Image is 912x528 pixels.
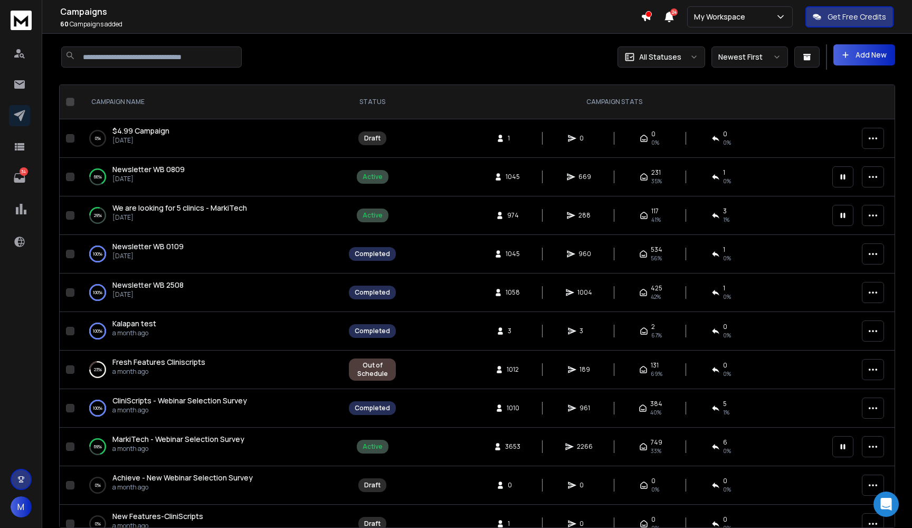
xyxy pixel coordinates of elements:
[112,164,185,174] span: Newsletter WB 0809
[651,331,662,340] span: 67 %
[112,318,156,328] span: Kalapan test
[112,241,184,252] a: Newsletter WB 0109
[112,280,184,290] a: Newsletter WB 2508
[723,246,725,254] span: 1
[79,274,343,312] td: 100%Newsletter WB 2508[DATE]
[650,408,661,417] span: 40 %
[651,438,662,447] span: 749
[355,250,390,258] div: Completed
[364,134,381,143] div: Draft
[508,134,518,143] span: 1
[651,515,655,524] span: 0
[670,8,678,16] span: 24
[579,327,590,335] span: 3
[506,288,520,297] span: 1058
[723,438,727,447] span: 6
[79,312,343,351] td: 100%Kalapan testa month ago
[355,288,390,297] div: Completed
[507,404,519,412] span: 1010
[112,241,184,251] span: Newsletter WB 0109
[723,323,727,331] span: 0
[112,483,253,492] p: a month ago
[833,44,895,65] button: Add New
[402,85,826,119] th: CAMPAIGN STATS
[11,11,32,30] img: logo
[650,400,662,408] span: 384
[112,329,156,337] p: a month ago
[651,254,662,262] span: 56 %
[112,126,169,136] a: $4.99 Campaign
[112,357,205,367] span: Fresh Features Cliniscripts
[93,287,102,298] p: 100 %
[112,395,247,406] a: CliniScripts - Webinar Selection Survey
[364,481,381,489] div: Draft
[651,370,662,378] span: 69 %
[723,485,731,494] span: 0%
[95,133,101,144] p: 0 %
[112,434,244,445] a: MarkiTech - Webinar Selection Survey
[112,473,253,483] span: Achieve - New Webinar Selection Survey
[651,177,662,185] span: 35 %
[20,167,28,176] p: 34
[355,404,390,412] div: Completed
[506,173,520,181] span: 1045
[579,404,590,412] span: 961
[112,203,247,213] a: We are looking for 5 clinics - MarkiTech
[112,213,247,222] p: [DATE]
[508,520,518,528] span: 1
[343,85,402,119] th: STATUS
[11,496,32,517] button: M
[651,138,659,147] span: 0%
[60,20,641,29] p: Campaigns added
[112,511,203,521] span: New Features-CliniScripts
[79,389,343,428] td: 100%CliniScripts - Webinar Selection Surveya month ago
[651,447,661,455] span: 33 %
[505,442,520,451] span: 3653
[651,168,661,177] span: 231
[112,406,247,414] p: a month ago
[506,250,520,258] span: 1045
[79,85,343,119] th: CAMPAIGN NAME
[639,52,681,62] p: All Statuses
[364,520,381,528] div: Draft
[579,134,590,143] span: 0
[355,361,390,378] div: Out of Schedule
[112,473,253,483] a: Achieve - New Webinar Selection Survey
[723,284,725,293] span: 1
[355,327,390,335] div: Completed
[94,364,102,375] p: 23 %
[828,12,886,22] p: Get Free Credits
[651,246,662,254] span: 534
[578,173,591,181] span: 669
[805,6,894,27] button: Get Free Credits
[873,492,899,517] div: Open Intercom Messenger
[93,326,102,336] p: 100 %
[94,172,102,182] p: 66 %
[723,515,727,524] span: 0
[578,211,591,220] span: 288
[711,46,788,68] button: Newest First
[577,288,592,297] span: 1004
[112,395,247,406] span: CliniScripts - Webinar Selection Survey
[723,177,731,185] span: 0 %
[579,520,590,528] span: 0
[651,323,655,331] span: 2
[79,119,343,158] td: 0%$4.99 Campaign[DATE]
[723,293,731,301] span: 0 %
[93,249,102,259] p: 100 %
[578,250,591,258] span: 960
[723,207,727,215] span: 3
[508,481,518,489] span: 0
[723,254,731,262] span: 0 %
[723,400,727,408] span: 5
[112,252,184,260] p: [DATE]
[508,327,518,335] span: 3
[112,164,185,175] a: Newsletter WB 0809
[579,365,590,374] span: 189
[723,447,731,455] span: 0 %
[507,211,519,220] span: 974
[112,136,169,145] p: [DATE]
[651,293,661,301] span: 42 %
